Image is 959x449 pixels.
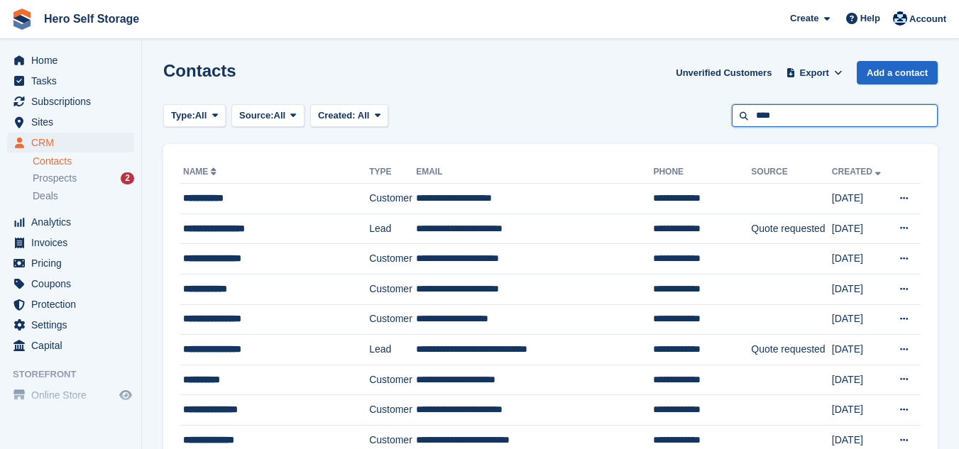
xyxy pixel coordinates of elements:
[832,365,889,395] td: [DATE]
[31,274,116,294] span: Coupons
[7,212,134,232] a: menu
[416,161,653,184] th: Email
[832,395,889,426] td: [DATE]
[7,71,134,91] a: menu
[318,110,356,121] span: Created:
[11,9,33,30] img: stora-icon-8386f47178a22dfd0bd8f6a31ec36ba5ce8667c1dd55bd0f319d3a0aa187defe.svg
[369,244,416,275] td: Customer
[31,71,116,91] span: Tasks
[7,50,134,70] a: menu
[358,110,370,121] span: All
[369,395,416,426] td: Customer
[369,304,416,335] td: Customer
[31,92,116,111] span: Subscriptions
[800,66,829,80] span: Export
[369,214,416,244] td: Lead
[670,61,777,84] a: Unverified Customers
[31,212,116,232] span: Analytics
[7,315,134,335] a: menu
[33,189,58,203] span: Deals
[33,189,134,204] a: Deals
[893,11,907,26] img: Holly Budge
[31,112,116,132] span: Sites
[7,112,134,132] a: menu
[7,92,134,111] a: menu
[33,171,134,186] a: Prospects 2
[832,244,889,275] td: [DATE]
[369,365,416,395] td: Customer
[909,12,946,26] span: Account
[171,109,195,123] span: Type:
[7,253,134,273] a: menu
[195,109,207,123] span: All
[38,7,145,31] a: Hero Self Storage
[832,167,884,177] a: Created
[751,214,831,244] td: Quote requested
[117,387,134,404] a: Preview store
[857,61,938,84] a: Add a contact
[369,161,416,184] th: Type
[231,104,305,128] button: Source: All
[7,233,134,253] a: menu
[653,161,751,184] th: Phone
[7,274,134,294] a: menu
[790,11,818,26] span: Create
[7,294,134,314] a: menu
[121,172,134,184] div: 2
[163,104,226,128] button: Type: All
[33,155,134,168] a: Contacts
[31,385,116,405] span: Online Store
[274,109,286,123] span: All
[33,172,77,185] span: Prospects
[31,50,116,70] span: Home
[369,274,416,304] td: Customer
[13,367,141,382] span: Storefront
[31,233,116,253] span: Invoices
[832,214,889,244] td: [DATE]
[7,133,134,153] a: menu
[832,274,889,304] td: [DATE]
[31,315,116,335] span: Settings
[369,335,416,365] td: Lead
[239,109,273,123] span: Source:
[783,61,845,84] button: Export
[310,104,388,128] button: Created: All
[183,167,219,177] a: Name
[860,11,880,26] span: Help
[832,335,889,365] td: [DATE]
[31,253,116,273] span: Pricing
[751,335,831,365] td: Quote requested
[31,133,116,153] span: CRM
[7,385,134,405] a: menu
[31,294,116,314] span: Protection
[369,184,416,214] td: Customer
[31,336,116,355] span: Capital
[7,336,134,355] a: menu
[163,61,236,80] h1: Contacts
[832,184,889,214] td: [DATE]
[751,161,831,184] th: Source
[832,304,889,335] td: [DATE]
